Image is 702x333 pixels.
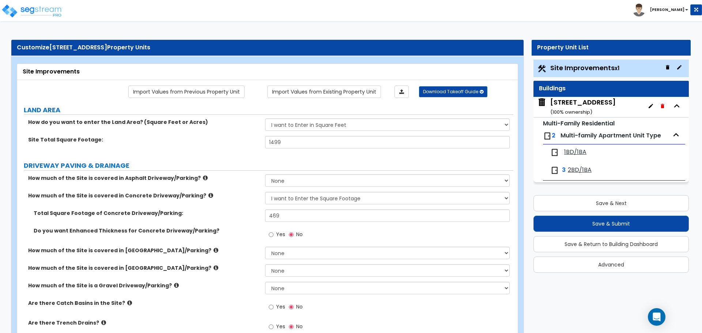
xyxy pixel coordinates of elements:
i: click for more info! [127,300,132,306]
label: How much of the Site is covered in [GEOGRAPHIC_DATA]/Parking? [28,264,260,272]
input: No [289,303,294,311]
span: 509 W 150th St [537,98,616,116]
span: No [296,303,303,310]
input: Yes [269,231,273,239]
span: 1BD/1BA [564,148,586,156]
input: No [289,231,294,239]
span: Yes [276,323,285,330]
small: ( 100 % ownership) [550,109,592,116]
span: Multi-family Apartment Unit Type [561,131,661,140]
img: door.png [550,148,559,157]
i: click for more info! [214,247,218,253]
span: [STREET_ADDRESS] [49,43,107,52]
i: click for more info! [214,265,218,270]
span: 2BD/1BA [568,166,592,174]
small: Multi-Family Residential [543,119,615,128]
img: Construction.png [537,64,547,73]
button: Save & Return to Building Dashboard [533,236,689,252]
label: Total Square Footage of Concrete Driveway/Parking: [34,209,260,217]
span: 2 [552,131,555,140]
label: How much of the Site is covered in Asphalt Driveway/Parking? [28,174,260,182]
div: Site Improvements [23,68,512,76]
input: Yes [269,303,273,311]
a: Import the dynamic attribute values from existing properties. [267,86,381,98]
label: DRIVEWAY PAVING & DRAINAGE [24,161,513,170]
a: Import the dynamic attributes value through Excel sheet [395,86,409,98]
i: click for more info! [208,193,213,198]
div: Open Intercom Messenger [648,308,665,326]
i: click for more info! [174,283,179,288]
input: Yes [269,323,273,331]
span: Yes [276,231,285,238]
i: click for more info! [203,175,208,181]
small: x1 [615,64,619,72]
img: door.png [550,166,559,175]
label: Site Total Square Footage: [28,136,260,143]
label: Are there Catch Basins in the Site? [28,299,260,307]
img: door.png [543,132,552,140]
span: No [296,323,303,330]
button: Save & Submit [533,216,689,232]
label: How much of the Site is covered in Concrete Driveway/Parking? [28,192,260,199]
label: How much of the Site is covered in [GEOGRAPHIC_DATA]/Parking? [28,247,260,254]
button: Download Takeoff Guide [419,86,487,97]
button: Save & Next [533,195,689,211]
input: No [289,323,294,331]
label: Are there Trench Drains? [28,319,260,326]
div: Customize Property Units [17,43,518,52]
i: click for more info! [101,320,106,325]
button: Advanced [533,257,689,273]
label: LAND AREA [24,105,513,115]
div: [STREET_ADDRESS] [550,98,616,116]
label: Do you want Enhanced Thickness for Concrete Driveway/Parking? [34,227,260,234]
div: Property Unit List [537,43,685,52]
b: [PERSON_NAME] [650,7,684,12]
div: Buildings [539,84,683,93]
span: 3 [562,166,566,174]
img: logo_pro_r.png [1,4,63,18]
img: building.svg [537,98,547,107]
img: avatar.png [633,4,645,16]
label: How do you want to enter the Land Area? (Square Feet or Acres) [28,118,260,126]
label: How much of the Site is a Gravel Driveway/Parking? [28,282,260,289]
span: Download Takeoff Guide [423,88,478,95]
span: Site Improvements [550,63,619,72]
a: Import the dynamic attribute values from previous properties. [128,86,245,98]
span: Yes [276,303,285,310]
span: No [296,231,303,238]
